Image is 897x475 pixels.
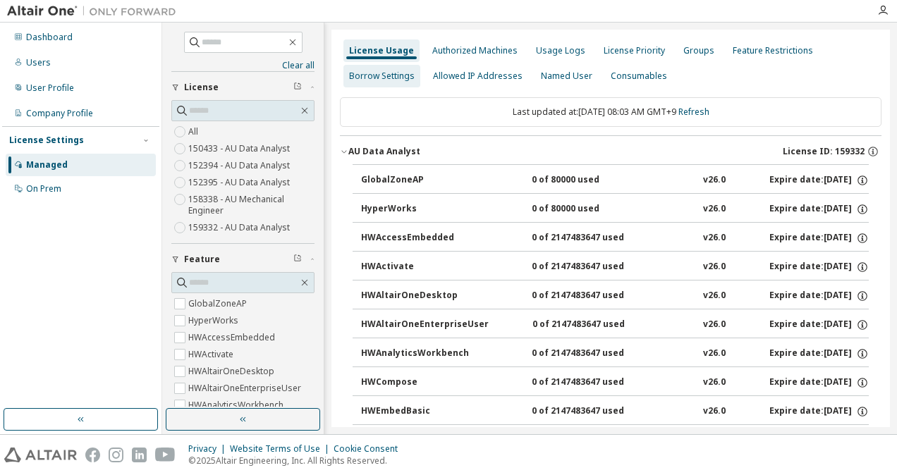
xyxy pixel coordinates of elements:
div: Expire date: [DATE] [769,261,869,273]
label: 152394 - AU Data Analyst [188,157,293,174]
div: v26.0 [703,290,726,302]
div: v26.0 [703,261,726,273]
div: 0 of 2147483647 used [532,261,659,273]
button: AU Data AnalystLicense ID: 159332 [340,136,881,167]
label: HWAltairOneDesktop [188,363,277,380]
div: v26.0 [703,319,726,331]
span: Clear filter [293,254,302,265]
div: v26.0 [703,347,726,360]
div: v26.0 [703,203,726,216]
a: Clear all [171,60,315,71]
div: Expire date: [DATE] [769,376,869,389]
div: 0 of 80000 used [532,174,659,187]
div: License Usage [349,45,414,56]
button: HyperWorks0 of 80000 usedv26.0Expire date:[DATE] [361,194,869,225]
div: Expire date: [DATE] [769,232,869,245]
div: 0 of 2147483647 used [532,290,659,302]
label: HWAccessEmbedded [188,329,278,346]
div: Allowed IP Addresses [433,70,523,82]
div: Feature Restrictions [733,45,813,56]
div: Expire date: [DATE] [769,290,869,302]
div: Website Terms of Use [230,443,334,455]
div: Named User [541,70,592,82]
button: Feature [171,244,315,275]
div: Dashboard [26,32,73,43]
span: License [184,82,219,93]
label: 152395 - AU Data Analyst [188,174,293,191]
div: v26.0 [703,376,726,389]
div: HWAltairOneEnterpriseUser [361,319,489,331]
div: v26.0 [703,174,726,187]
span: Clear filter [293,82,302,93]
button: HWActivate0 of 2147483647 usedv26.0Expire date:[DATE] [361,252,869,283]
button: HWCompose0 of 2147483647 usedv26.0Expire date:[DATE] [361,367,869,398]
img: linkedin.svg [132,448,147,462]
div: Company Profile [26,108,93,119]
img: facebook.svg [85,448,100,462]
div: Expire date: [DATE] [769,405,869,418]
label: 150433 - AU Data Analyst [188,140,293,157]
div: Borrow Settings [349,70,415,82]
div: Expire date: [DATE] [769,319,869,331]
div: 0 of 2147483647 used [532,319,659,331]
div: Expire date: [DATE] [769,347,869,360]
img: Altair One [7,4,183,18]
button: HWEmbedBasic0 of 2147483647 usedv26.0Expire date:[DATE] [361,396,869,427]
div: 0 of 2147483647 used [532,347,659,360]
button: GlobalZoneAP0 of 80000 usedv26.0Expire date:[DATE] [361,165,869,196]
label: HWAltairOneEnterpriseUser [188,380,304,397]
img: instagram.svg [109,448,123,462]
div: HWAltairOneDesktop [361,290,488,302]
div: Authorized Machines [432,45,518,56]
div: Usage Logs [536,45,585,56]
div: License Settings [9,135,84,146]
div: 0 of 80000 used [532,203,659,216]
span: License ID: 159332 [783,146,865,157]
div: v26.0 [703,405,726,418]
div: HWAnalyticsWorkbench [361,347,488,360]
div: HWAccessEmbedded [361,232,488,245]
div: HWEmbedBasic [361,405,488,418]
div: Consumables [611,70,667,82]
label: HWActivate [188,346,236,363]
div: GlobalZoneAP [361,174,488,187]
div: HyperWorks [361,203,488,216]
p: © 2025 Altair Engineering, Inc. All Rights Reserved. [188,455,406,467]
img: altair_logo.svg [4,448,77,462]
div: Expire date: [DATE] [769,174,869,187]
div: HWActivate [361,261,488,273]
div: 0 of 2147483647 used [532,405,659,418]
span: Feature [184,254,220,265]
button: HWAccessEmbedded0 of 2147483647 usedv26.0Expire date:[DATE] [361,223,869,254]
label: HyperWorks [188,312,241,329]
label: 159332 - AU Data Analyst [188,219,293,236]
button: HWAltairOneEnterpriseUser0 of 2147483647 usedv26.0Expire date:[DATE] [361,309,869,340]
div: Cookie Consent [334,443,406,455]
label: GlobalZoneAP [188,295,250,312]
div: User Profile [26,82,74,94]
div: Privacy [188,443,230,455]
div: 0 of 2147483647 used [532,376,659,389]
div: AU Data Analyst [348,146,420,157]
label: 158338 - AU Mechanical Engineer [188,191,315,219]
div: Users [26,57,51,68]
button: License [171,72,315,103]
label: All [188,123,201,140]
a: Refresh [678,106,709,118]
div: 0 of 2147483647 used [532,232,659,245]
label: HWAnalyticsWorkbench [188,397,286,414]
button: HWAltairOneDesktop0 of 2147483647 usedv26.0Expire date:[DATE] [361,280,869,311]
button: HWAnalyticsWorkbench0 of 2147483647 usedv26.0Expire date:[DATE] [361,338,869,369]
div: Expire date: [DATE] [769,203,869,216]
div: License Priority [604,45,665,56]
div: On Prem [26,183,61,195]
img: youtube.svg [155,448,176,462]
div: Groups [683,45,714,56]
div: Managed [26,159,68,171]
div: Last updated at: [DATE] 08:03 AM GMT+9 [340,97,881,127]
div: v26.0 [703,232,726,245]
div: HWCompose [361,376,488,389]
